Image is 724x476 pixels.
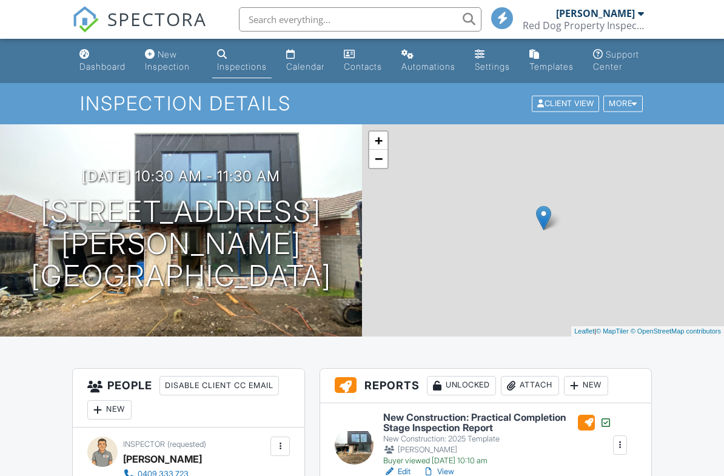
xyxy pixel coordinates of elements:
a: Support Center [588,44,649,78]
a: Contacts [339,44,387,78]
div: New [564,376,608,395]
div: [PERSON_NAME] [383,444,612,456]
a: New Inspection [140,44,203,78]
img: The Best Home Inspection Software - Spectora [72,6,99,33]
a: SPECTORA [72,16,207,42]
div: Dashboard [79,61,126,72]
div: Client View [532,96,599,112]
div: Support Center [593,49,639,72]
div: Buyer viewed [DATE] 10:10 am [383,456,612,466]
a: Settings [470,44,515,78]
h1: [STREET_ADDRESS][PERSON_NAME] [GEOGRAPHIC_DATA] [19,196,343,292]
div: [PERSON_NAME] [556,7,635,19]
a: Templates [525,44,578,78]
div: Inspections [217,61,267,72]
div: New Construction: 2025 Template [383,434,612,444]
a: Calendar [281,44,329,78]
a: Leaflet [574,327,594,335]
h3: People [73,369,304,427]
a: Zoom in [369,132,387,150]
div: Disable Client CC Email [159,376,279,395]
a: Automations (Basic) [397,44,460,78]
div: New Inspection [145,49,190,72]
a: Dashboard [75,44,130,78]
a: Inspections [212,44,272,78]
a: © MapTiler [596,327,629,335]
div: Templates [529,61,574,72]
div: Automations [401,61,455,72]
div: | [571,326,724,337]
a: Zoom out [369,150,387,168]
span: (requested) [167,440,206,449]
div: More [603,96,643,112]
div: Red Dog Property Inspections [523,19,644,32]
a: Client View [531,98,602,107]
div: Unlocked [427,376,496,395]
a: © OpenStreetMap contributors [631,327,721,335]
div: Settings [475,61,510,72]
div: New [87,400,132,420]
span: Inspector [123,440,165,449]
div: [PERSON_NAME] [123,450,202,468]
span: SPECTORA [107,6,207,32]
a: New Construction: Practical Completion Stage Inspection Report New Construction: 2025 Template [P... [383,412,612,466]
h3: Reports [320,369,651,403]
h3: [DATE] 10:30 am - 11:30 am [82,168,280,184]
div: Attach [501,376,559,395]
h6: New Construction: Practical Completion Stage Inspection Report [383,412,612,434]
h1: Inspection Details [80,93,644,114]
div: Contacts [344,61,382,72]
div: Calendar [286,61,324,72]
input: Search everything... [239,7,481,32]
